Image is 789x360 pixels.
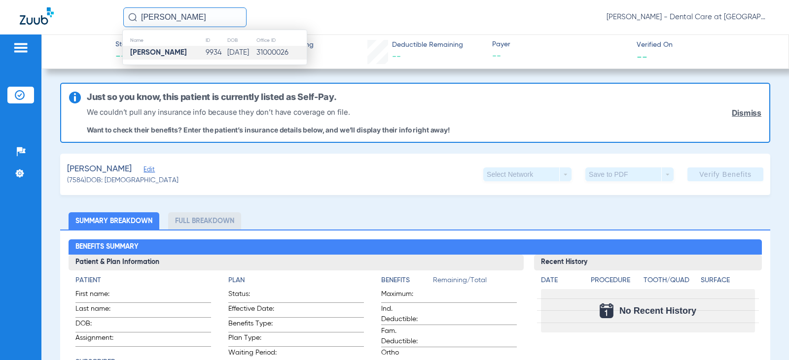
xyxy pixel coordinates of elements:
[701,275,754,286] h4: Surface
[227,46,256,60] td: [DATE]
[600,303,613,318] img: Calendar
[637,40,773,50] span: Verified On
[644,275,697,289] app-breakdown-title: Tooth/Quad
[256,46,307,60] td: 31000026
[115,39,136,50] span: Status
[67,163,132,175] span: [PERSON_NAME]
[591,275,640,286] h4: Procedure
[69,239,761,255] h2: Benefits Summary
[492,39,628,50] span: Payer
[732,108,761,118] a: Dismiss
[392,52,401,61] span: --
[701,275,754,289] app-breakdown-title: Surface
[123,35,205,46] th: Name
[115,50,136,64] span: --
[87,106,450,118] p: We couldn’t pull any insurance info because they don’t have coverage on file.
[128,13,137,22] img: Search Icon
[228,304,277,317] span: Effective Date:
[228,289,277,302] span: Status:
[256,35,307,46] th: Office ID
[87,92,336,102] h6: Just so you know, this patient is currently listed as Self-Pay.
[228,275,364,286] h4: Plan
[591,275,640,289] app-breakdown-title: Procedure
[123,7,247,27] input: Search for patients
[69,255,524,270] h3: Patient & Plan Information
[381,326,430,347] span: Fam. Deductible:
[541,275,582,289] app-breakdown-title: Date
[607,12,769,22] span: [PERSON_NAME] - Dental Care at [GEOGRAPHIC_DATA]
[433,275,517,289] span: Remaining/Total
[75,275,211,286] h4: Patient
[75,333,124,346] span: Assignment:
[492,50,628,63] span: --
[381,275,433,286] h4: Benefits
[205,46,227,60] td: 9934
[392,40,463,50] span: Deductible Remaining
[541,275,582,286] h4: Date
[619,306,696,316] span: No Recent History
[75,304,124,317] span: Last name:
[228,319,277,332] span: Benefits Type:
[205,35,227,46] th: ID
[227,35,256,46] th: DOB
[644,275,697,286] h4: Tooth/Quad
[69,92,81,103] img: info-icon
[13,42,29,54] img: hamburger-icon
[168,212,241,229] li: Full Breakdown
[130,49,187,56] strong: [PERSON_NAME]
[381,289,430,302] span: Maximum:
[20,7,54,25] img: Zuub Logo
[381,304,430,325] span: Ind. Deductible:
[534,255,761,270] h3: Recent History
[637,51,647,62] span: --
[67,175,179,186] span: (7584) DOB: [DEMOGRAPHIC_DATA]
[75,289,124,302] span: First name:
[381,275,433,289] app-breakdown-title: Benefits
[143,166,152,175] span: Edit
[228,333,277,346] span: Plan Type:
[69,212,159,229] li: Summary Breakdown
[75,319,124,332] span: DOB:
[87,126,450,134] p: Want to check their benefits? Enter the patient’s insurance details below, and we’ll display thei...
